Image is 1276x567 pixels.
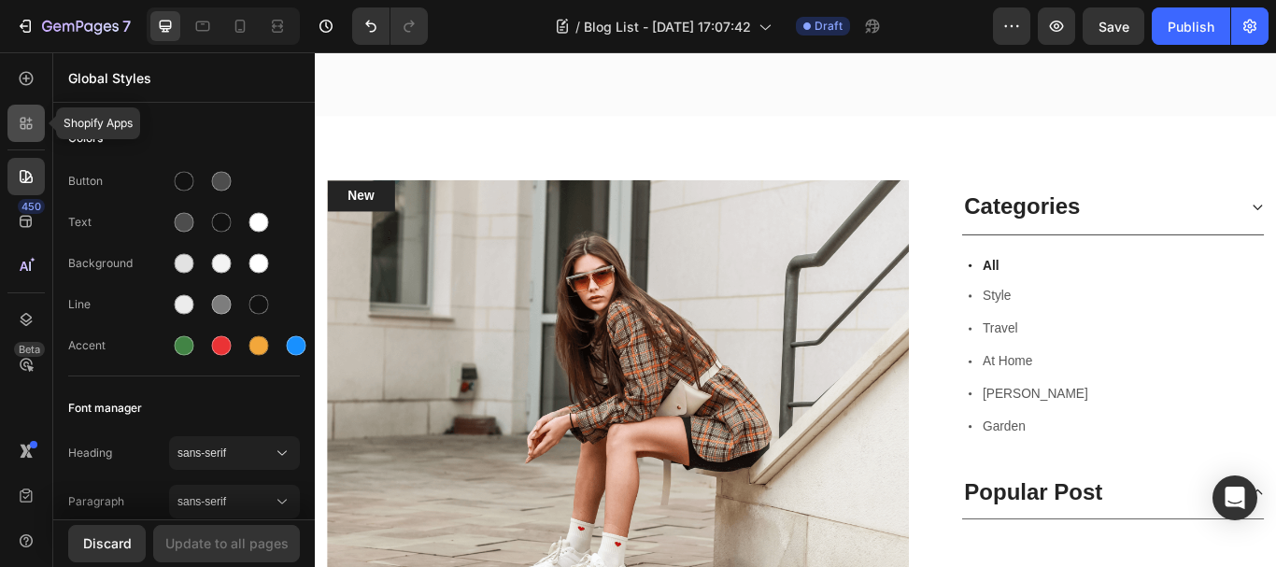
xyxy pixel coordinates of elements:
[815,18,843,35] span: Draft
[169,485,300,518] button: sans-serif
[778,347,836,374] p: At Home
[778,385,901,412] p: [PERSON_NAME]
[177,445,273,461] span: sans-serif
[1212,475,1257,520] div: Open Intercom Messenger
[68,296,169,313] div: Line
[778,308,819,335] p: Travel
[1168,17,1214,36] div: Publish
[754,161,895,200] div: Categories
[68,493,169,510] span: Paragraph
[575,17,580,36] span: /
[68,255,169,272] div: Background
[68,214,169,231] div: Text
[778,237,797,260] p: All
[315,52,1276,567] iframe: Design area
[7,7,139,45] button: 7
[1083,7,1144,45] button: Save
[68,397,142,419] span: Font manager
[18,199,45,214] div: 450
[778,271,812,298] p: Style
[1152,7,1230,45] button: Publish
[165,533,289,553] div: Update to all pages
[177,493,273,510] span: sans-serif
[1099,19,1129,35] span: Save
[68,525,146,562] button: Discard
[352,7,428,45] div: Undo/Redo
[778,423,828,450] p: Garden
[169,436,300,470] button: sans-serif
[83,533,132,553] div: Discard
[584,17,751,36] span: Blog List - [DATE] 17:07:42
[68,337,169,354] div: Accent
[754,493,921,532] div: Popular Post
[68,127,103,149] span: Colors
[14,342,45,357] div: Beta
[68,445,169,461] span: Heading
[68,68,300,88] p: Global Styles
[122,15,131,37] p: 7
[68,173,169,190] div: Button
[153,525,300,562] button: Update to all pages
